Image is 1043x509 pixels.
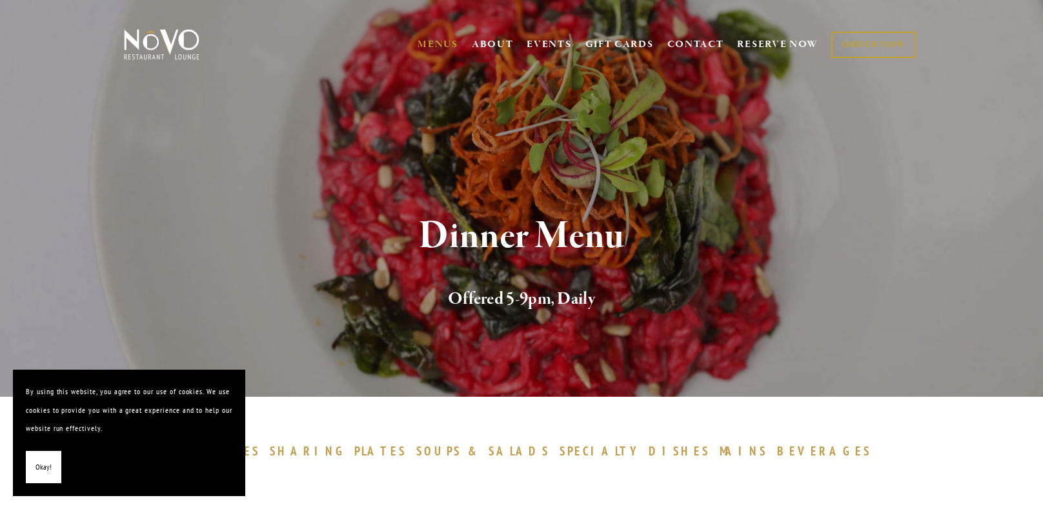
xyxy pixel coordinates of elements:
[416,443,461,459] span: SOUPS
[585,32,654,57] a: GIFT CARDS
[777,443,871,459] span: BEVERAGES
[468,443,482,459] span: &
[527,38,571,51] a: EVENTS
[270,443,413,459] a: SHARINGPLATES
[210,443,260,459] span: BITES
[472,38,514,51] a: ABOUT
[560,443,716,459] a: SPECIALTYDISHES
[720,443,775,459] a: MAINS
[26,383,232,438] p: By using this website, you agree to our use of cookies. We use cookies to provide you with a grea...
[354,443,407,459] span: PLATES
[26,451,61,484] button: Okay!
[649,443,710,459] span: DISHES
[737,32,818,57] a: RESERVE NOW
[489,443,551,459] span: SALADS
[560,443,642,459] span: SPECIALTY
[416,443,556,459] a: SOUPS&SALADS
[720,443,768,459] span: MAINS
[35,458,52,477] span: Okay!
[667,32,724,57] a: CONTACT
[777,443,878,459] a: BEVERAGES
[145,286,898,313] h2: Offered 5-9pm, Daily
[831,32,916,58] a: ORDER NOW
[270,443,349,459] span: SHARING
[121,28,202,61] img: Novo Restaurant &amp; Lounge
[145,215,898,257] h1: Dinner Menu
[13,370,245,496] section: Cookie banner
[418,38,458,51] a: MENUS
